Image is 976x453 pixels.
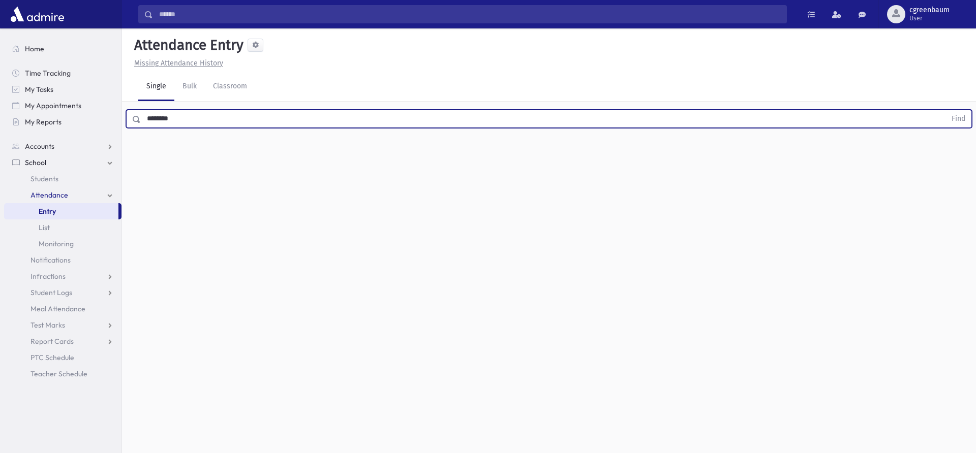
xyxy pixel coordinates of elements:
span: School [25,158,46,167]
a: Bulk [174,73,205,101]
a: School [4,154,121,171]
a: Missing Attendance History [130,59,223,68]
a: Entry [4,203,118,219]
a: Infractions [4,268,121,284]
a: My Tasks [4,81,121,98]
span: Meal Attendance [30,304,85,313]
a: Single [138,73,174,101]
a: Classroom [205,73,255,101]
span: cgreenbaum [909,6,950,14]
input: Search [153,5,786,23]
span: Test Marks [30,320,65,330]
h5: Attendance Entry [130,37,243,54]
span: Home [25,44,44,53]
button: Find [945,110,971,127]
span: My Tasks [25,85,53,94]
a: Attendance [4,187,121,203]
a: Meal Attendance [4,301,121,317]
a: Accounts [4,138,121,154]
span: Infractions [30,272,66,281]
span: Entry [39,207,56,216]
a: Report Cards [4,333,121,349]
span: Teacher Schedule [30,369,87,378]
a: List [4,219,121,236]
span: My Appointments [25,101,81,110]
a: PTC Schedule [4,349,121,366]
img: AdmirePro [8,4,67,24]
span: Monitoring [39,239,74,248]
a: Student Logs [4,284,121,301]
span: List [39,223,50,232]
a: Notifications [4,252,121,268]
a: Teacher Schedule [4,366,121,382]
a: My Reports [4,114,121,130]
span: Report Cards [30,337,74,346]
a: Monitoring [4,236,121,252]
span: Time Tracking [25,69,71,78]
span: User [909,14,950,22]
a: Time Tracking [4,65,121,81]
span: Student Logs [30,288,72,297]
a: Test Marks [4,317,121,333]
a: Home [4,41,121,57]
span: Accounts [25,142,54,151]
span: My Reports [25,117,62,126]
span: Notifications [30,255,71,265]
a: My Appointments [4,98,121,114]
u: Missing Attendance History [134,59,223,68]
span: Students [30,174,58,183]
span: Attendance [30,190,68,200]
span: PTC Schedule [30,353,74,362]
a: Students [4,171,121,187]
